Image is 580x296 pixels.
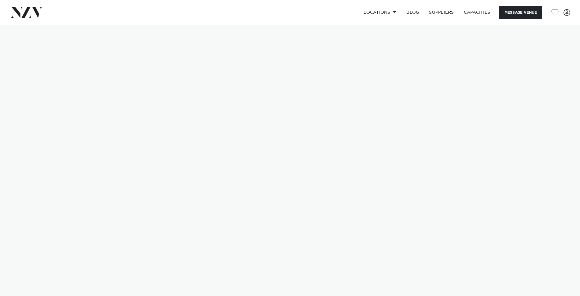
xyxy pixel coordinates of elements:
a: BLOG [401,6,424,19]
a: SUPPLIERS [424,6,459,19]
button: Message Venue [499,6,542,19]
a: Capacities [459,6,495,19]
a: Locations [359,6,401,19]
img: nzv-logo.png [10,7,43,18]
